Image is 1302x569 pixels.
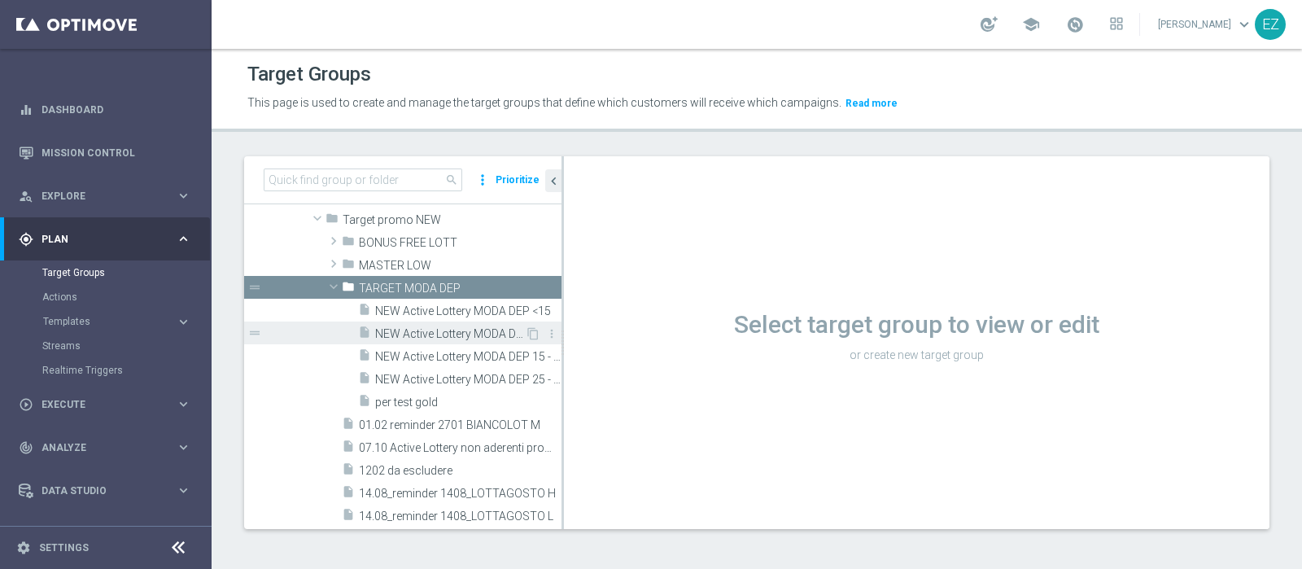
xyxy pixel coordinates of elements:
i: gps_fixed [19,232,33,247]
i: more_vert [474,169,491,191]
span: Plan [42,234,176,244]
span: BONUS FREE LOTT [359,236,561,250]
i: insert_drive_file [358,348,371,367]
span: Templates [43,317,159,326]
i: person_search [19,189,33,204]
a: Optibot [42,512,170,555]
button: chevron_left [545,169,561,192]
i: chevron_left [546,173,561,189]
a: Actions [42,291,169,304]
div: Analyze [19,440,176,455]
i: insert_drive_file [342,508,355,527]
button: Templates keyboard_arrow_right [42,315,192,328]
span: Analyze [42,443,176,453]
span: This page is used to create and manage the target groups that define which customers will receive... [247,96,841,109]
i: keyboard_arrow_right [176,314,191,330]
div: Dashboard [19,88,191,131]
i: equalizer [19,103,33,117]
div: Templates [42,309,210,334]
i: folder [325,212,339,230]
a: Mission Control [42,131,191,174]
button: track_changes Analyze keyboard_arrow_right [18,441,192,454]
p: or create new target group [564,348,1269,362]
span: NEW Active Lottery MODA DEP 15 - &lt;25 [375,350,561,364]
i: more_vert [545,327,558,340]
div: Plan [19,232,176,247]
span: 07.10 Active Lottery non aderenti promo settembre_marginalit&#xE0;&gt;0 [359,441,561,455]
span: 1202 da escludere [359,464,561,478]
div: Mission Control [19,131,191,174]
a: Streams [42,339,169,352]
div: Execute [19,397,176,412]
div: EZ [1255,9,1286,40]
a: Target Groups [42,266,169,279]
span: 14.08_reminder 1408_LOTTAGOSTO H [359,487,561,501]
span: 01.02 reminder 2701 BIANCOLOT M [359,418,561,432]
span: 14.08_reminder 1408_LOTTAGOSTO L [359,510,561,523]
span: per test gold [375,396,561,409]
i: folder [342,234,355,253]
a: Settings [39,543,89,553]
span: TARGET MODA DEP [359,282,561,295]
input: Quick find group or folder [264,169,462,191]
button: play_circle_outline Execute keyboard_arrow_right [18,398,192,411]
button: equalizer Dashboard [18,103,192,116]
i: insert_drive_file [358,326,371,344]
span: search [445,173,458,186]
button: person_search Explore keyboard_arrow_right [18,190,192,203]
div: Templates [43,317,176,326]
i: keyboard_arrow_right [176,231,191,247]
span: Data Studio [42,486,176,496]
i: settings [16,541,31,555]
i: keyboard_arrow_right [176,440,191,455]
div: Optibot [19,512,191,555]
div: Data Studio [19,484,176,498]
div: Streams [42,334,210,358]
button: Data Studio keyboard_arrow_right [18,484,192,497]
i: keyboard_arrow_right [176,188,191,204]
button: gps_fixed Plan keyboard_arrow_right [18,233,192,246]
button: Prioritize [493,169,542,191]
span: Execute [42,400,176,409]
i: insert_drive_file [342,417,355,436]
button: Read more [844,94,899,112]
div: Actions [42,285,210,309]
i: folder [342,257,355,276]
i: Duplicate Target group [526,327,540,340]
span: school [1022,15,1040,33]
span: NEW Active Lottery MODA DEP &gt;=50 [375,327,525,341]
i: insert_drive_file [358,394,371,413]
i: play_circle_outline [19,397,33,412]
div: Target Groups [42,260,210,285]
div: Realtime Triggers [42,358,210,383]
i: keyboard_arrow_right [176,396,191,412]
i: insert_drive_file [358,303,371,322]
i: folder [342,280,355,299]
div: Explore [19,189,176,204]
i: insert_drive_file [342,440,355,458]
a: Dashboard [42,88,191,131]
i: insert_drive_file [342,462,355,481]
i: track_changes [19,440,33,455]
button: Mission Control [18,147,192,160]
span: Target promo NEW [343,213,561,227]
a: Realtime Triggers [42,364,169,377]
i: insert_drive_file [342,485,355,504]
i: keyboard_arrow_right [176,483,191,498]
h1: Select target group to view or edit [564,310,1269,339]
span: MASTER LOW [359,259,561,273]
i: insert_drive_file [358,371,371,390]
span: NEW Active Lottery MODA DEP &lt;15 [375,304,561,318]
span: Explore [42,191,176,201]
h1: Target Groups [247,63,371,86]
span: NEW Active Lottery MODA DEP 25 - &lt;50 [375,373,561,387]
a: [PERSON_NAME]keyboard_arrow_down [1156,12,1255,37]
